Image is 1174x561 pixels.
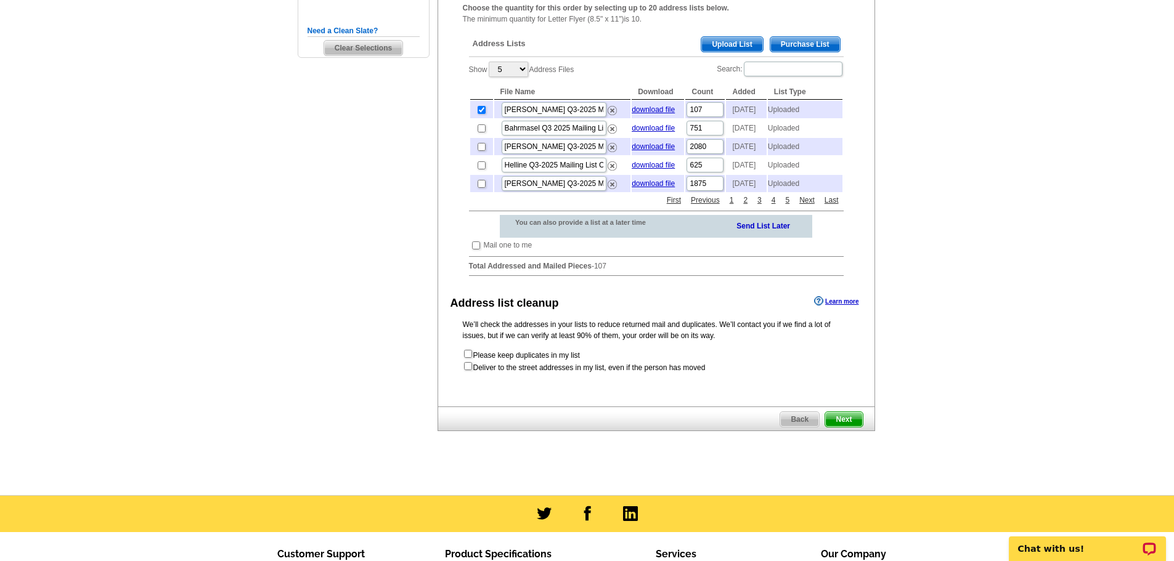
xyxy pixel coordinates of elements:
[469,262,592,270] strong: Total Addressed and Mailed Pieces
[463,4,729,12] strong: Choose the quantity for this order by selecting up to 20 address lists below.
[608,124,617,134] img: delete.png
[608,140,617,149] a: Remove this list
[726,101,766,118] td: [DATE]
[463,349,850,373] form: Please keep duplicates in my list Deliver to the street addresses in my list, even if the person ...
[608,159,617,167] a: Remove this list
[768,119,842,137] td: Uploaded
[685,84,725,100] th: Count
[782,195,793,206] a: 5
[608,122,617,131] a: Remove this list
[463,27,850,286] div: -
[632,84,684,100] th: Download
[608,177,617,186] a: Remove this list
[1001,522,1174,561] iframe: LiveChat chat widget
[744,62,842,76] input: Search:
[494,84,631,100] th: File Name
[736,219,790,232] a: Send List Later
[632,179,675,188] a: download file
[594,262,606,270] span: 107
[796,195,818,206] a: Next
[632,105,675,114] a: download file
[821,548,886,560] span: Our Company
[473,38,526,49] span: Address Lists
[768,101,842,118] td: Uploaded
[608,161,617,171] img: delete.png
[726,175,766,192] td: [DATE]
[632,124,675,132] a: download file
[688,195,723,206] a: Previous
[726,119,766,137] td: [DATE]
[445,548,552,560] span: Product Specifications
[780,412,819,427] span: Back
[438,2,874,25] div: The minimum quantity for Letter Flyer (8.5" x 11")is 10.
[608,143,617,152] img: delete.png
[768,84,842,100] th: List Type
[500,215,678,230] div: You can also provide a list at a later time
[727,195,737,206] a: 1
[632,161,675,169] a: download file
[324,41,402,55] span: Clear Selections
[463,319,850,341] p: We’ll check the addresses in your lists to reduce returned mail and duplicates. We’ll contact you...
[821,195,842,206] a: Last
[664,195,684,206] a: First
[608,180,617,189] img: delete.png
[768,175,842,192] td: Uploaded
[814,296,858,306] a: Learn more
[726,138,766,155] td: [DATE]
[768,138,842,155] td: Uploaded
[489,62,528,77] select: ShowAddress Files
[277,548,365,560] span: Customer Support
[726,84,766,100] th: Added
[717,60,843,78] label: Search:
[656,548,696,560] span: Services
[632,142,675,151] a: download file
[308,25,420,37] h5: Need a Clean Slate?
[754,195,765,206] a: 3
[701,37,762,52] span: Upload List
[483,239,533,251] td: Mail one to me
[825,412,862,427] span: Next
[608,103,617,112] a: Remove this list
[608,106,617,115] img: delete.png
[726,156,766,174] td: [DATE]
[780,411,820,427] a: Back
[770,37,840,52] span: Purchase List
[768,156,842,174] td: Uploaded
[450,295,559,312] div: Address list cleanup
[469,60,574,78] label: Show Address Files
[740,195,751,206] a: 2
[768,195,779,206] a: 4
